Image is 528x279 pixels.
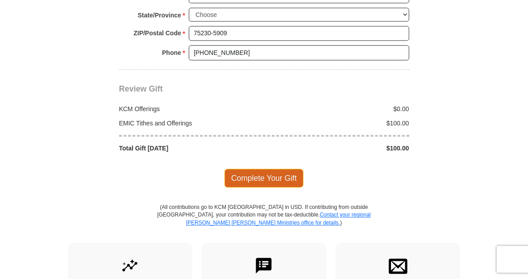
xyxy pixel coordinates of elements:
img: give-by-stock.svg [121,256,139,275]
img: text-to-give.svg [254,256,273,275]
div: $100.00 [264,144,414,153]
span: Review Gift [119,84,163,93]
div: Total Gift [DATE] [114,144,264,153]
strong: ZIP/Postal Code [133,27,181,39]
div: KCM Offerings [114,104,264,113]
div: $0.00 [264,104,414,113]
a: Contact your regional [PERSON_NAME] [PERSON_NAME] Ministries office for details. [186,212,371,225]
strong: Phone [162,46,181,59]
div: $100.00 [264,119,414,128]
span: Complete Your Gift [225,169,303,187]
img: envelope.svg [389,256,407,275]
p: (All contributions go to KCM [GEOGRAPHIC_DATA] in USD. If contributing from outside [GEOGRAPHIC_D... [157,204,371,242]
strong: State/Province [138,9,181,21]
div: EMIC Tithes and Offerings [114,119,264,128]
